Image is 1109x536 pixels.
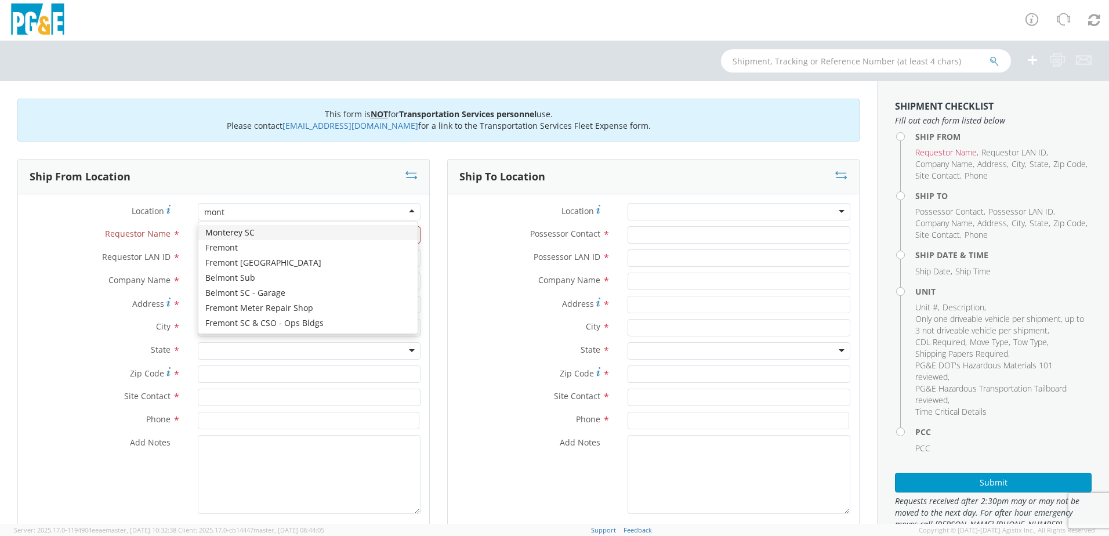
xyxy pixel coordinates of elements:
[915,266,951,277] span: Ship Date
[198,255,417,270] div: Fremont [GEOGRAPHIC_DATA]
[624,526,652,534] a: Feedback
[1012,158,1027,170] li: ,
[1013,336,1049,348] li: ,
[560,368,594,379] span: Zip Code
[576,414,600,425] span: Phone
[915,147,977,158] span: Requestor Name
[915,383,1067,405] span: PG&E Hazardous Transportation Tailboard reviewed
[132,205,164,216] span: Location
[915,287,1092,296] h4: Unit
[198,240,417,255] div: Fremont
[915,443,930,454] span: PCC
[198,285,417,300] div: Belmont SC - Garage
[915,218,974,229] li: ,
[915,383,1089,406] li: ,
[915,302,940,313] li: ,
[9,3,67,38] img: pge-logo-06675f144f4cfa6a6814.png
[371,108,388,119] u: NOT
[915,360,1089,383] li: ,
[915,428,1092,436] h4: PCC
[530,228,600,239] span: Possessor Contact
[915,191,1092,200] h4: Ship To
[895,473,1092,492] button: Submit
[1053,218,1088,229] li: ,
[554,390,600,401] span: Site Contact
[1053,158,1086,169] span: Zip Code
[1030,218,1050,229] li: ,
[156,321,171,332] span: City
[198,300,417,316] div: Fremont Meter Repair Shop
[102,251,171,262] span: Requestor LAN ID
[178,526,324,534] span: Client: 2025.17.0-cb14447
[919,526,1095,535] span: Copyright © [DATE]-[DATE] Agistix Inc., All Rights Reserved
[14,526,176,534] span: Server: 2025.17.0-1194904eeae
[146,414,171,425] span: Phone
[895,495,1092,530] span: Requests received after 2:30pm may or may not be moved to the next day. For after hour emergency ...
[977,158,1007,169] span: Address
[1053,158,1088,170] li: ,
[955,266,991,277] span: Ship Time
[943,302,986,313] li: ,
[895,100,994,113] strong: Shipment Checklist
[915,251,1092,259] h4: Ship Date & Time
[561,205,594,216] span: Location
[970,336,1010,348] li: ,
[977,218,1009,229] li: ,
[988,206,1053,217] span: Possessor LAN ID
[915,158,974,170] li: ,
[915,313,1089,336] li: ,
[915,158,973,169] span: Company Name
[1012,158,1025,169] span: City
[915,229,962,241] li: ,
[105,228,171,239] span: Requestor Name
[970,336,1009,347] span: Move Type
[1030,158,1049,169] span: State
[915,132,1092,141] h4: Ship From
[915,302,938,313] span: Unit #
[1030,158,1050,170] li: ,
[586,321,600,332] span: City
[915,360,1053,382] span: PG&E DOT's Hazardous Materials 101 reviewed
[915,218,973,229] span: Company Name
[915,206,984,217] span: Possessor Contact
[198,316,417,331] div: Fremont SC & CSO - Ops Bldgs
[915,147,978,158] li: ,
[1053,218,1086,229] span: Zip Code
[721,49,1011,73] input: Shipment, Tracking or Reference Number (at least 4 chars)
[124,390,171,401] span: Site Contact
[965,170,988,181] span: Phone
[943,302,984,313] span: Description
[198,270,417,285] div: Belmont Sub
[1013,336,1047,347] span: Tow Type
[282,120,418,131] a: [EMAIL_ADDRESS][DOMAIN_NAME]
[981,147,1046,158] span: Requestor LAN ID
[1012,218,1027,229] li: ,
[106,526,176,534] span: master, [DATE] 10:32:38
[1012,218,1025,229] span: City
[915,170,960,181] span: Site Contact
[981,147,1048,158] li: ,
[915,266,952,277] li: ,
[581,344,600,355] span: State
[459,171,545,183] h3: Ship To Location
[895,115,1092,126] span: Fill out each form listed below
[977,158,1009,170] li: ,
[198,225,417,240] div: Monterey SC
[151,344,171,355] span: State
[30,171,131,183] h3: Ship From Location
[130,368,164,379] span: Zip Code
[108,274,171,285] span: Company Name
[132,298,164,309] span: Address
[591,526,616,534] a: Support
[915,406,987,417] span: Time Critical Details
[977,218,1007,229] span: Address
[915,348,1010,360] li: ,
[915,170,962,182] li: ,
[399,108,537,119] b: Transportation Services personnel
[915,313,1084,336] span: Only one driveable vehicle per shipment, up to 3 not driveable vehicle per shipment
[915,348,1008,359] span: Shipping Papers Required
[915,206,985,218] li: ,
[17,99,860,142] div: This form is for use. Please contact for a link to the Transportation Services Fleet Expense form.
[915,336,965,347] span: CDL Required
[562,298,594,309] span: Address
